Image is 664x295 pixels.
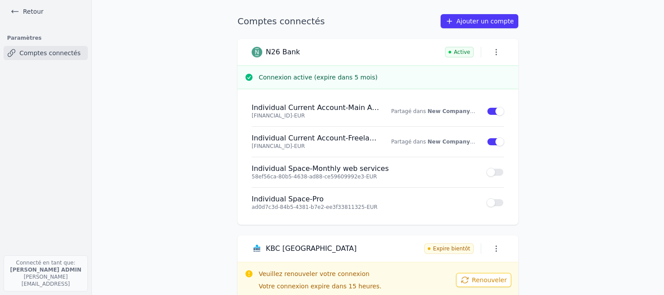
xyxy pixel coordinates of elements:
h4: Individual Space - Monthly web services [252,164,476,173]
img: KBC Brussels logo [252,243,262,254]
h3: Connexion active (expire dans 5 mois) [259,73,511,82]
h4: Individual Space - Pro [252,195,476,204]
strong: [PERSON_NAME] ADMIN [10,267,81,273]
a: New Company SRL [428,139,483,145]
p: Partagé dans [391,138,476,145]
span: Active [445,47,474,57]
p: Votre connexion expire dans 15 heures. [259,282,456,291]
a: Ajouter un compte [441,14,518,28]
h3: Veuillez renouveler votre connexion [259,269,456,278]
h1: Comptes connectés [238,15,325,27]
span: Expire bientôt [424,243,474,254]
p: Connecté en tant que: [PERSON_NAME][EMAIL_ADDRESS] [4,255,88,291]
p: [FINANCIAL_ID] - EUR [252,112,381,119]
h4: Individual Current Account - Main Account [252,103,381,112]
img: N26 Bank logo [252,47,262,57]
p: 58ef56ca-80b5-4638-ad88-ce59609992e3 - EUR [252,173,476,180]
p: ad0d7c3d-84b5-4381-b7e2-ee3f33811325 - EUR [252,204,476,211]
a: Comptes connectés [4,46,88,60]
a: Retour [7,5,47,18]
p: Partagé dans [391,108,476,115]
button: Renouveler [456,273,511,287]
h3: Paramètres [4,32,88,44]
h4: Individual Current Account - Freelancer Account [252,134,381,143]
h3: KBC [GEOGRAPHIC_DATA] [266,244,357,253]
p: [FINANCIAL_ID] - EUR [252,143,381,150]
a: New Company SRL [428,108,483,114]
h3: N26 Bank [266,48,300,57]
